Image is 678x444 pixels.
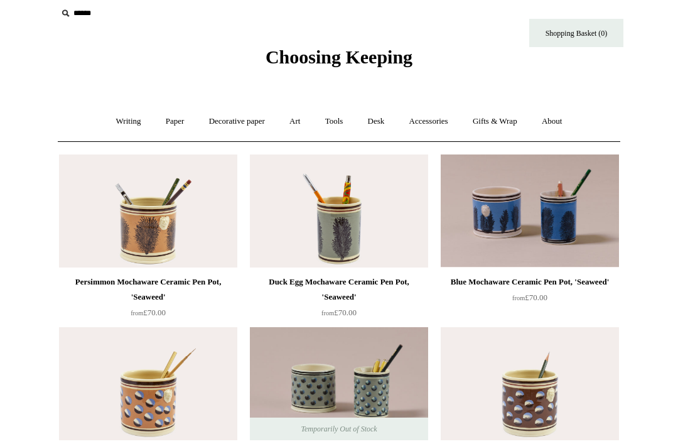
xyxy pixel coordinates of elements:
[131,310,143,317] span: from
[250,154,428,268] a: Duck Egg Mochaware Ceramic Pen Pot, 'Seaweed' Duck Egg Mochaware Ceramic Pen Pot, 'Seaweed'
[278,105,311,138] a: Art
[441,327,619,440] img: Brown Mochaware Ceramic Pen Pot, 'Cat Eye'
[59,327,237,440] img: Persimmon Mochaware Ceramic Pen Pot, 'Cat Eye'
[250,154,428,268] img: Duck Egg Mochaware Ceramic Pen Pot, 'Seaweed'
[288,418,389,440] span: Temporarily Out of Stock
[266,46,412,67] span: Choosing Keeping
[512,293,547,302] span: £70.00
[250,274,428,326] a: Duck Egg Mochaware Ceramic Pen Pot, 'Seaweed' from£70.00
[62,274,234,305] div: Persimmon Mochaware Ceramic Pen Pot, 'Seaweed'
[441,154,619,268] a: Blue Mochaware Ceramic Pen Pot, 'Seaweed' Blue Mochaware Ceramic Pen Pot, 'Seaweed'
[512,295,525,301] span: from
[529,19,623,47] a: Shopping Basket (0)
[398,105,460,138] a: Accessories
[357,105,396,138] a: Desk
[530,105,574,138] a: About
[441,154,619,268] img: Blue Mochaware Ceramic Pen Pot, 'Seaweed'
[198,105,276,138] a: Decorative paper
[441,274,619,326] a: Blue Mochaware Ceramic Pen Pot, 'Seaweed' from£70.00
[321,310,334,317] span: from
[59,154,237,268] a: Persimmon Mochaware Ceramic Pen Pot, 'Seaweed' Persimmon Mochaware Ceramic Pen Pot, 'Seaweed'
[314,105,355,138] a: Tools
[253,274,425,305] div: Duck Egg Mochaware Ceramic Pen Pot, 'Seaweed'
[59,154,237,268] img: Persimmon Mochaware Ceramic Pen Pot, 'Seaweed'
[59,274,237,326] a: Persimmon Mochaware Ceramic Pen Pot, 'Seaweed' from£70.00
[321,308,357,317] span: £70.00
[441,327,619,440] a: Brown Mochaware Ceramic Pen Pot, 'Cat Eye' Brown Mochaware Ceramic Pen Pot, 'Cat Eye'
[250,327,428,440] img: Duck Egg Mochaware Ceramic Pen Pot, 'Cat Eye'
[250,327,428,440] a: Duck Egg Mochaware Ceramic Pen Pot, 'Cat Eye' Duck Egg Mochaware Ceramic Pen Pot, 'Cat Eye' Tempo...
[59,327,237,440] a: Persimmon Mochaware Ceramic Pen Pot, 'Cat Eye' Persimmon Mochaware Ceramic Pen Pot, 'Cat Eye'
[266,57,412,65] a: Choosing Keeping
[444,274,616,290] div: Blue Mochaware Ceramic Pen Pot, 'Seaweed'
[461,105,529,138] a: Gifts & Wrap
[105,105,153,138] a: Writing
[154,105,196,138] a: Paper
[131,308,166,317] span: £70.00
